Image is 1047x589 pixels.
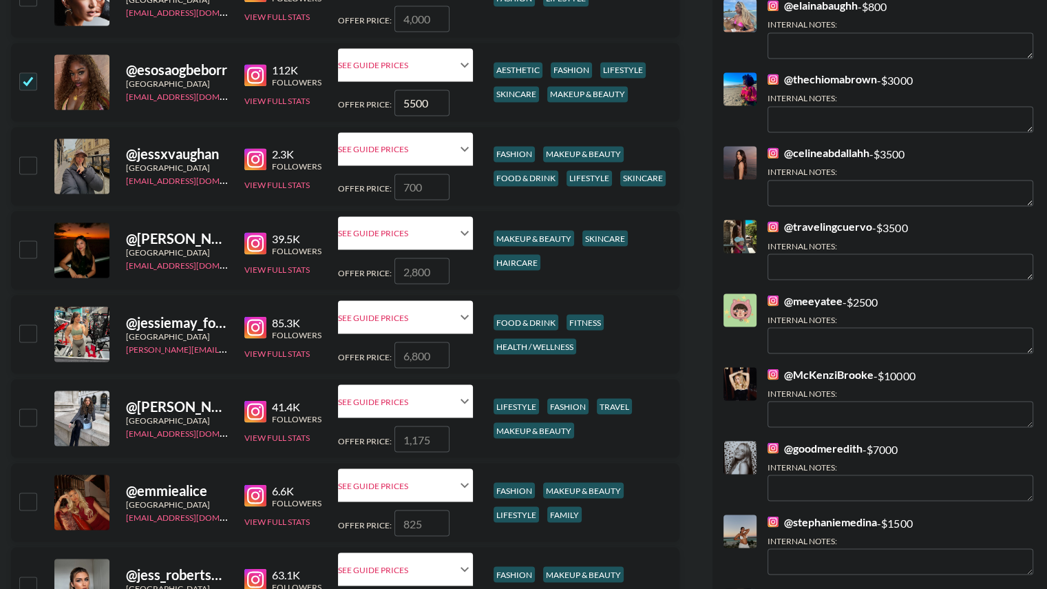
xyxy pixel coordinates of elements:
div: - $ 7000 [768,441,1033,501]
div: 41.4K [272,400,321,413]
div: - $ 1500 [768,515,1033,575]
div: 85.3K [272,316,321,329]
div: [GEOGRAPHIC_DATA] [126,415,228,425]
div: Followers [272,161,321,172]
div: makeup & beauty [543,146,624,162]
div: See Guide Prices [338,552,473,586]
div: 6.6K [272,484,321,497]
img: Instagram [768,147,779,158]
div: See Guide Prices [338,480,456,490]
img: Instagram [244,232,266,254]
div: family [547,506,582,522]
button: View Full Stats [244,96,310,106]
div: makeup & beauty [494,422,574,438]
button: View Full Stats [244,180,310,190]
div: [GEOGRAPHIC_DATA] [126,499,228,509]
a: @thechiomabrown [768,72,877,86]
div: Internal Notes: [768,93,1033,103]
div: 2.3K [272,147,321,161]
div: [GEOGRAPHIC_DATA] [126,331,228,341]
div: See Guide Prices [338,396,456,406]
a: [EMAIL_ADDRESS][DOMAIN_NAME] [126,173,264,186]
button: View Full Stats [244,516,310,526]
div: See Guide Prices [338,132,473,165]
div: travel [597,398,632,414]
img: Instagram [244,148,266,170]
div: fashion [547,398,589,414]
input: 2,800 [394,258,450,284]
span: Offer Price: [338,435,392,446]
div: @ [PERSON_NAME].alexandria_ [126,229,228,247]
div: See Guide Prices [338,228,456,238]
a: @McKenziBrooke [768,367,874,381]
div: See Guide Prices [338,564,456,575]
div: Followers [272,329,321,340]
div: - $ 2500 [768,293,1033,353]
div: lifestyle [494,506,539,522]
div: makeup & beauty [547,86,628,102]
div: See Guide Prices [338,468,473,502]
a: @celineabdallahh [768,146,869,160]
div: @ jessiemay_foodiefitness [126,313,228,331]
input: 1,175 [394,426,450,452]
div: Internal Notes: [768,535,1033,546]
div: Followers [272,245,321,256]
div: fashion [494,566,535,582]
img: Instagram [768,369,779,380]
div: makeup & beauty [494,230,574,246]
input: 825 [394,510,450,536]
input: 6,800 [394,342,450,368]
div: See Guide Prices [338,312,456,322]
div: lifestyle [494,398,539,414]
div: food & drink [494,314,558,330]
div: makeup & beauty [543,482,624,498]
input: 5,500 [394,90,450,116]
div: - $ 3000 [768,72,1033,132]
div: Followers [272,413,321,424]
button: View Full Stats [244,264,310,274]
div: @ esosaogbeborr [126,61,228,79]
div: - $ 10000 [768,367,1033,427]
div: See Guide Prices [338,60,456,70]
div: skincare [582,230,628,246]
div: food & drink [494,170,558,186]
div: aesthetic [494,62,542,78]
div: makeup & beauty [543,566,624,582]
div: Internal Notes: [768,240,1033,251]
div: 112K [272,63,321,77]
a: @travelingcuervo [768,220,872,234]
img: Instagram [768,442,779,453]
input: 4,000 [394,6,450,32]
button: View Full Stats [244,348,310,358]
img: Instagram [768,74,779,85]
div: fashion [494,146,535,162]
div: Internal Notes: [768,388,1033,398]
div: Internal Notes: [768,314,1033,324]
button: View Full Stats [244,12,310,22]
a: @stephaniemedina [768,515,877,528]
div: [GEOGRAPHIC_DATA] [126,79,228,89]
img: Instagram [768,295,779,306]
div: skincare [620,170,666,186]
div: fitness [567,314,604,330]
div: @ jessxvaughan [126,145,228,163]
div: See Guide Prices [338,48,473,81]
div: See Guide Prices [338,384,473,417]
div: lifestyle [567,170,612,186]
a: [EMAIL_ADDRESS][DOMAIN_NAME] [126,89,264,102]
a: @meeyatee [768,293,843,307]
span: Offer Price: [338,351,392,362]
div: fashion [551,62,592,78]
div: See Guide Prices [338,144,456,154]
div: haircare [494,254,540,270]
div: - $ 3500 [768,220,1033,280]
div: @ jess_roberts0250 [126,566,228,583]
a: [PERSON_NAME][EMAIL_ADDRESS][DOMAIN_NAME] [126,341,330,354]
div: skincare [494,86,539,102]
div: [GEOGRAPHIC_DATA] [126,163,228,173]
div: See Guide Prices [338,300,473,333]
div: - $ 3500 [768,146,1033,206]
div: health / wellness [494,338,576,354]
a: [EMAIL_ADDRESS][DOMAIN_NAME] [126,257,264,270]
div: Internal Notes: [768,167,1033,177]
